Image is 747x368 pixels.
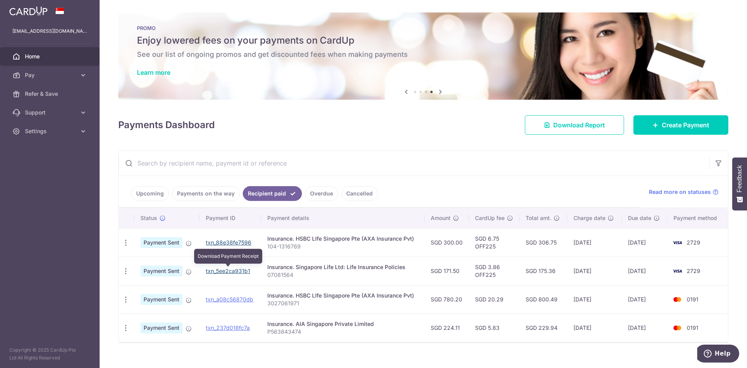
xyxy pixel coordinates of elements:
td: SGD 224.11 [424,313,469,342]
a: Cancelled [341,186,378,201]
span: Pay [25,71,76,79]
a: Read more on statuses [649,188,719,196]
img: CardUp [9,6,47,16]
th: Payment ID [200,208,261,228]
td: [DATE] [622,257,667,285]
td: SGD 20.29 [469,285,519,313]
span: Payment Sent [140,294,182,305]
button: Feedback - Show survey [732,157,747,210]
td: [DATE] [622,313,667,342]
p: 07081564 [267,271,418,279]
span: Support [25,109,76,116]
td: [DATE] [567,285,622,313]
a: Learn more [137,69,170,76]
td: SGD 175.36 [519,257,567,285]
input: Search by recipient name, payment id or reference [119,151,709,176]
td: SGD 229.94 [519,313,567,342]
span: Payment Sent [140,237,182,248]
p: [EMAIL_ADDRESS][DOMAIN_NAME] [12,27,87,35]
td: [DATE] [622,228,667,257]
span: Status [140,214,157,222]
td: SGD 306.75 [519,228,567,257]
td: SGD 800.49 [519,285,567,313]
iframe: Opens a widget where you can find more information [697,345,739,364]
span: 2729 [687,239,700,246]
span: CardUp fee [475,214,505,222]
span: Download Report [553,120,605,130]
a: Upcoming [131,186,169,201]
p: P563843474 [267,328,418,336]
span: Total amt. [526,214,551,222]
td: SGD 780.20 [424,285,469,313]
span: 0191 [687,296,698,303]
a: txn_88e38fe7596 [206,239,251,246]
a: Payments on the way [172,186,240,201]
h5: Enjoy lowered fees on your payments on CardUp [137,34,710,47]
span: 2729 [687,268,700,274]
p: 3027061971 [267,299,418,307]
td: SGD 300.00 [424,228,469,257]
div: Insurance. HSBC LIfe Singapore Pte (AXA Insurance Pvt) [267,235,418,243]
span: Feedback [736,165,743,192]
a: Recipient paid [243,186,302,201]
img: Bank Card [670,323,685,333]
p: 104-1316769 [267,243,418,250]
span: Create Payment [662,120,709,130]
a: txn_a08c56870db [206,296,253,303]
a: Overdue [305,186,338,201]
span: Due date [628,214,651,222]
td: [DATE] [567,228,622,257]
div: Download Payment Receipt [194,249,262,264]
td: SGD 6.75 OFF225 [469,228,519,257]
a: txn_5ee2ca931b1 [206,268,250,274]
img: Bank Card [670,266,685,276]
div: Insurance. Singapore Life Ltd: Life Insurance Policies [267,263,418,271]
span: Amount [431,214,451,222]
span: Charge date [573,214,605,222]
img: Bank Card [670,295,685,304]
td: [DATE] [622,285,667,313]
td: [DATE] [567,257,622,285]
th: Payment method [667,208,728,228]
a: Download Report [525,115,624,135]
span: Payment Sent [140,322,182,333]
span: Settings [25,127,76,135]
a: Create Payment [633,115,728,135]
div: Insurance. AIA Singapore Private Limited [267,320,418,328]
span: Home [25,53,76,60]
span: 0191 [687,324,698,331]
a: txn_237d018fc7a [206,324,250,331]
div: Insurance. HSBC LIfe Singapore Pte (AXA Insurance Pvt) [267,292,418,299]
h4: Payments Dashboard [118,118,215,132]
span: Payment Sent [140,266,182,276]
th: Payment details [261,208,424,228]
span: Read more on statuses [649,188,711,196]
td: SGD 171.50 [424,257,469,285]
p: PROMO [137,25,710,31]
td: SGD 3.86 OFF225 [469,257,519,285]
span: Refer & Save [25,90,76,98]
td: [DATE] [567,313,622,342]
h6: See our list of ongoing promos and get discounted fees when making payments [137,50,710,59]
img: Latest Promos banner [118,12,728,100]
img: Bank Card [670,238,685,247]
td: SGD 5.83 [469,313,519,342]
